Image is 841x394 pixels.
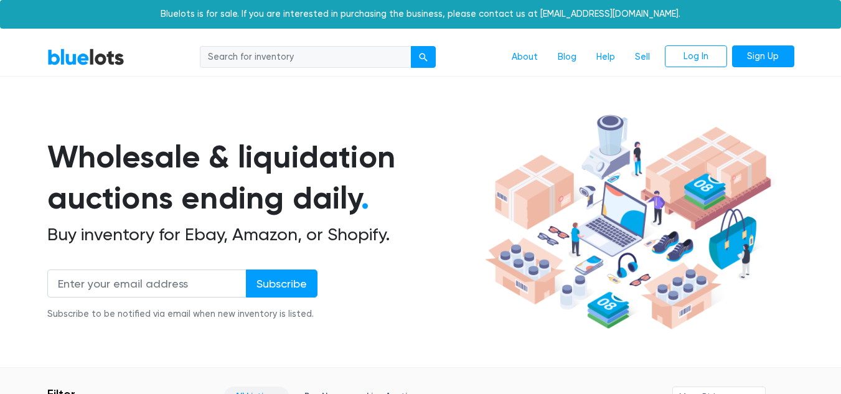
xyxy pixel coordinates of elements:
a: Sign Up [732,45,794,68]
a: BlueLots [47,48,125,66]
a: Help [586,45,625,69]
h2: Buy inventory for Ebay, Amazon, or Shopify. [47,224,481,245]
input: Enter your email address [47,270,247,298]
h1: Wholesale & liquidation auctions ending daily [47,136,481,219]
img: hero-ee84e7d0318cb26816c560f6b4441b76977f77a177738b4e94f68c95b2b83dbb.png [481,109,776,335]
div: Subscribe to be notified via email when new inventory is listed. [47,307,317,321]
a: Log In [665,45,727,68]
input: Subscribe [246,270,317,298]
input: Search for inventory [200,46,411,68]
a: About [502,45,548,69]
a: Sell [625,45,660,69]
span: . [361,179,369,217]
a: Blog [548,45,586,69]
